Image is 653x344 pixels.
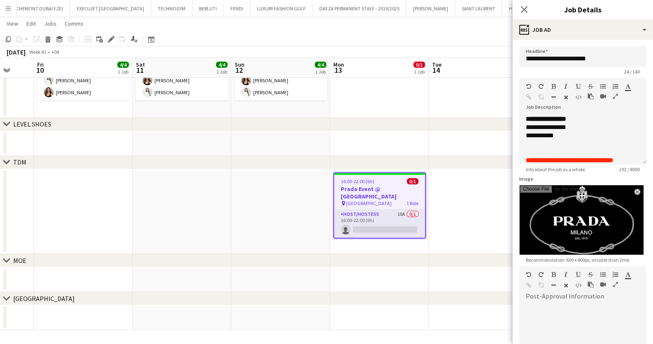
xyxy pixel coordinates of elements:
h3: Job Details [513,4,653,15]
span: Recommendation: 600 x 400px, smaller than 2mb [519,257,636,263]
a: View [3,18,21,29]
span: Edit [26,20,36,27]
button: DAFZA PERMANENT STAFF - 2019/2025 [313,0,406,17]
button: Insert video [600,93,606,100]
button: Redo [538,271,544,278]
button: HTML Code [575,94,581,100]
button: Insert video [600,281,606,288]
button: Text Color [625,271,631,278]
button: Horizontal Line [551,282,556,289]
span: View [7,20,18,27]
button: Bold [551,271,556,278]
div: TDM [13,158,26,166]
button: Underline [575,83,581,90]
button: Fullscreen [613,281,618,288]
button: [PERSON_NAME] [406,0,455,17]
span: Info about the job as a whole [519,166,591,172]
button: Clear Formatting [563,282,569,289]
button: Strikethrough [588,271,594,278]
button: Bold [551,83,556,90]
button: Unordered List [600,271,606,278]
span: Jobs [44,20,57,27]
button: Text Color [625,83,631,90]
a: Comms [62,18,87,29]
button: Clear Formatting [563,94,569,100]
button: Undo [526,271,532,278]
button: Horizontal Line [551,94,556,100]
a: Edit [23,18,39,29]
button: Paste as plain text [588,93,594,100]
div: [DATE] [7,48,26,56]
button: Strikethrough [588,83,594,90]
button: Redo [538,83,544,90]
button: Paste as plain text [588,281,594,288]
span: 292 / 8000 [613,166,646,172]
button: Undo [526,83,532,90]
button: HERMES [502,0,533,17]
button: Ordered List [613,271,618,278]
button: Italic [563,83,569,90]
span: 24 / 140 [617,69,646,75]
button: HTML Code [575,282,581,289]
span: Week 41 [27,49,48,55]
div: MOE [13,256,26,265]
a: Jobs [41,18,60,29]
button: Italic [563,271,569,278]
button: FENDI [224,0,250,17]
button: SAINT LAURENT [455,0,502,17]
div: +04 [51,49,59,55]
button: Ordered List [613,83,618,90]
button: EXECUJET [GEOGRAPHIC_DATA] [70,0,151,17]
div: LEVEL SHOES [13,120,51,128]
div: [GEOGRAPHIC_DATA] [13,294,75,303]
button: Fullscreen [613,93,618,100]
button: Unordered List [600,83,606,90]
button: TECHNOGYM [151,0,192,17]
button: Underline [575,271,581,278]
button: BERLUTI [192,0,224,17]
span: Comms [65,20,83,27]
button: LUXURY FASHION GULF [250,0,313,17]
div: Job Ad [513,20,653,40]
